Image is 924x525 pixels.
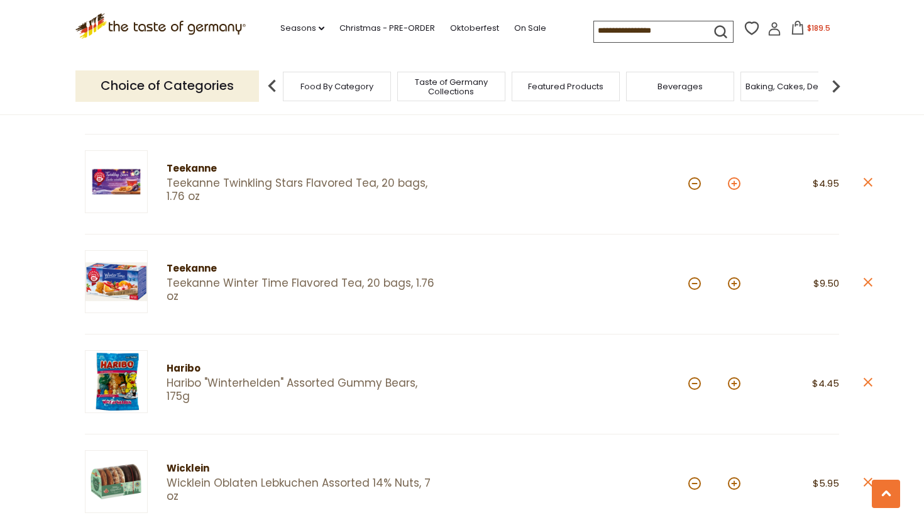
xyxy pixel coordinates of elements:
div: Teekanne [167,161,440,177]
a: On Sale [514,21,546,35]
span: $5.95 [813,477,839,490]
a: Oktoberfest [450,21,499,35]
a: Christmas - PRE-ORDER [339,21,435,35]
span: $9.50 [813,277,839,290]
a: Featured Products [528,82,603,91]
img: Teekanne Winter Time Flavored Tea, 20 bags, 1.76 oz [85,250,148,313]
span: $4.45 [812,377,839,390]
a: Seasons [280,21,324,35]
img: Teekanne Twinkling Stars [85,150,148,213]
span: $189.5 [807,23,830,33]
img: previous arrow [260,74,285,99]
a: Teekanne Winter Time Flavored Tea, 20 bags, 1.76 oz [167,277,440,304]
a: Taste of Germany Collections [401,77,502,96]
span: $4.95 [813,177,839,190]
a: Baking, Cakes, Desserts [745,82,843,91]
div: Wicklein [167,461,440,477]
a: Haribo "Winterhelden" Assorted Gummy Bears, 175g [167,377,440,404]
a: Wicklein Oblaten Lebkuchen Assorted 14% Nuts, 7 oz [167,477,440,504]
img: Wicklein Oblaten Lebkuchen Assorted [85,450,148,513]
p: Choice of Categories [75,70,259,101]
div: Haribo [167,361,440,377]
a: Beverages [657,82,703,91]
img: Haribo "Winterhelden" Assorted Gummy Bears, 175g [85,350,148,413]
img: next arrow [823,74,849,99]
a: Food By Category [300,82,373,91]
button: $189.5 [784,21,837,40]
a: Teekanne Twinkling Stars Flavored Tea, 20 bags, 1.76 oz [167,177,440,204]
div: Teekanne [167,261,440,277]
